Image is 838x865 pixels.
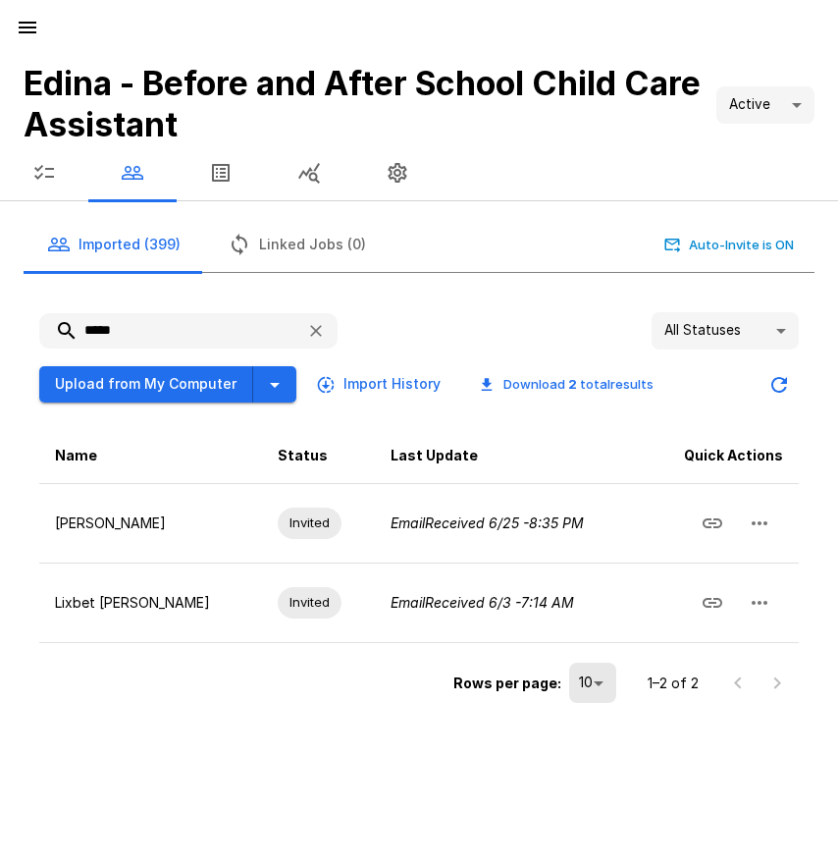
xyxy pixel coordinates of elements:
i: Email Received 6/3 - 7:14 AM [391,594,574,611]
button: Upload from My Computer [39,366,253,403]
span: Invited [278,593,341,612]
button: Import History [312,366,448,403]
i: Email Received 6/25 - 8:35 PM [391,514,584,531]
th: Quick Actions [643,428,799,484]
div: 10 [569,663,616,702]
button: Imported (399) [24,217,204,272]
button: Updated Today - 10:11 AM [759,365,799,405]
p: [PERSON_NAME] [55,514,246,533]
b: Edina - Before and After School Child Care Assistant [24,63,701,144]
b: 2 [568,376,577,392]
span: Copy Interview Link [689,592,736,609]
p: 1–2 of 2 [648,674,699,693]
button: Download 2 totalresults [464,369,669,400]
button: Auto-Invite is ON [660,230,799,260]
p: Rows per page: [453,674,561,693]
p: Lixbet [PERSON_NAME] [55,593,246,613]
th: Last Update [375,428,643,484]
th: Name [39,428,262,484]
th: Status [262,428,376,484]
div: Active [716,86,814,124]
div: All Statuses [652,312,799,350]
button: Linked Jobs (0) [204,217,390,272]
span: Copy Interview Link [689,513,736,529]
span: Invited [278,514,341,532]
